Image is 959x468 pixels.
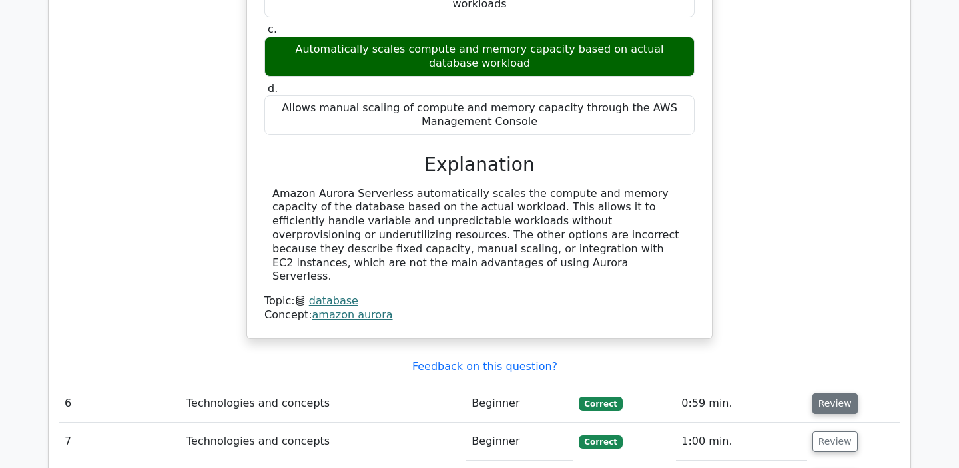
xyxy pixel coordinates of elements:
span: Correct [579,435,622,449]
div: Topic: [264,294,695,308]
td: 0:59 min. [676,385,806,423]
div: Allows manual scaling of compute and memory capacity through the AWS Management Console [264,95,695,135]
div: Concept: [264,308,695,322]
a: amazon aurora [312,308,393,321]
span: Correct [579,397,622,410]
a: Feedback on this question? [412,360,557,373]
td: 6 [59,385,181,423]
td: 1:00 min. [676,423,806,461]
td: Technologies and concepts [181,423,466,461]
td: Beginner [466,385,573,423]
td: Technologies and concepts [181,385,466,423]
button: Review [812,393,858,414]
span: c. [268,23,277,35]
a: database [309,294,358,307]
td: 7 [59,423,181,461]
button: Review [812,431,858,452]
td: Beginner [466,423,573,461]
div: Automatically scales compute and memory capacity based on actual database workload [264,37,695,77]
span: d. [268,82,278,95]
h3: Explanation [272,154,687,176]
div: Amazon Aurora Serverless automatically scales the compute and memory capacity of the database bas... [272,187,687,284]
